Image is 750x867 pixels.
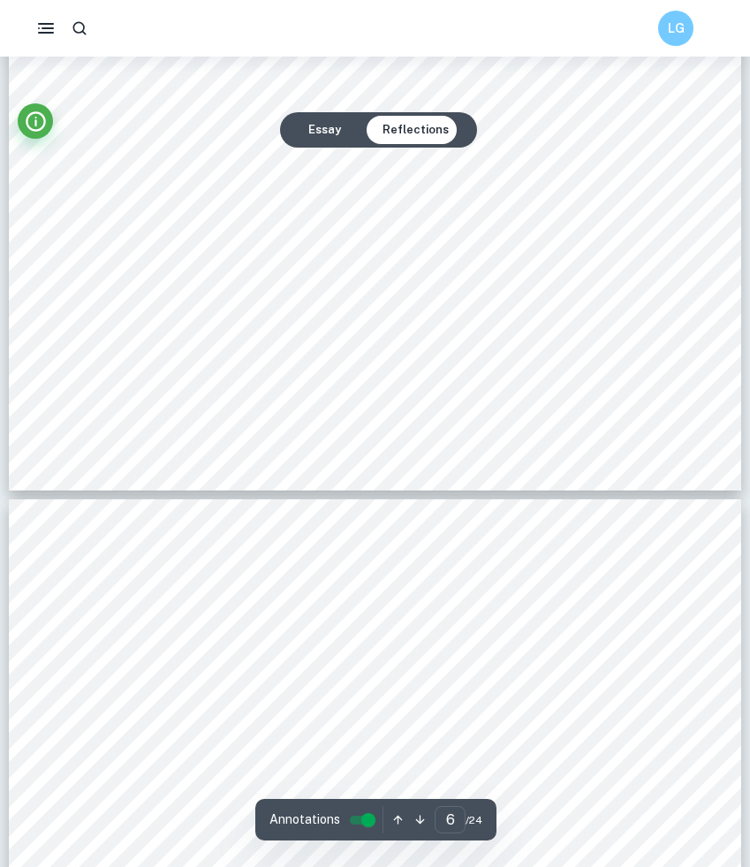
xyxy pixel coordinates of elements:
span: / 24 [466,812,482,828]
button: Essay [294,116,355,144]
span: Annotations [269,810,340,829]
button: LG [658,11,693,46]
button: Reflections [368,116,463,144]
h6: LG [666,19,686,38]
button: Info [18,103,53,139]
